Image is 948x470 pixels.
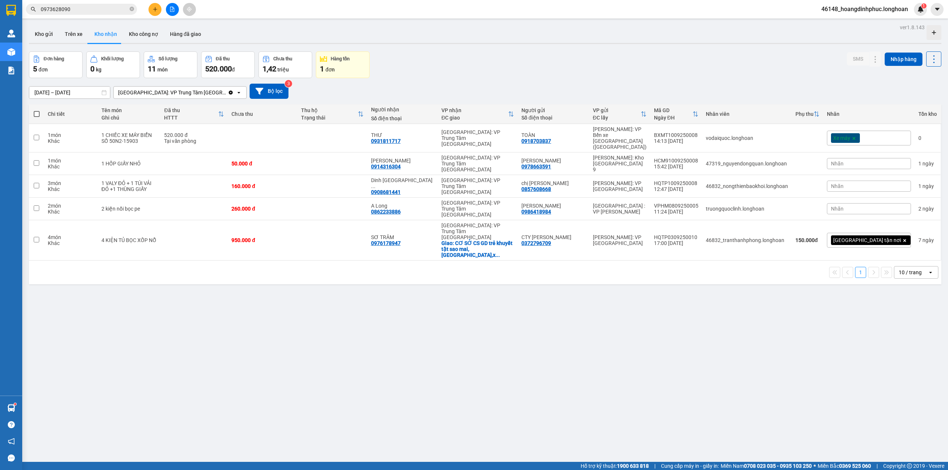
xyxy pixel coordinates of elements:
[326,67,335,73] span: đơn
[301,107,357,113] div: Thu hộ
[833,237,901,244] span: [GEOGRAPHIC_DATA] tận nơi
[371,158,434,164] div: Anh Quang
[183,3,196,16] button: aim
[320,64,324,73] span: 1
[7,67,15,74] img: solution-icon
[8,454,15,461] span: message
[258,51,312,78] button: Chưa thu1,42 triệu
[48,180,94,186] div: 3 món
[101,180,157,192] div: 1 VALY ĐỎ + 1 TÚI VẢI ĐỎ +1 THÙNG GIẤY
[216,56,230,61] div: Đã thu
[48,234,94,240] div: 4 món
[441,115,508,121] div: ĐC giao
[521,164,551,169] div: 0978663591
[101,56,124,61] div: Khối lượng
[201,51,255,78] button: Đã thu520.000đ
[371,107,434,113] div: Người nhận
[7,48,15,56] img: warehouse-icon
[48,138,94,144] div: Khác
[48,164,94,169] div: Khác
[706,111,788,117] div: Nhân viên
[521,186,551,192] div: 0857608668
[164,25,207,43] button: Hàng đã giao
[89,25,123,43] button: Kho nhận
[48,209,94,215] div: Khác
[231,161,294,167] div: 50.000 đ
[164,138,224,144] div: Tại văn phòng
[827,111,911,117] div: Nhãn
[593,234,647,246] div: [PERSON_NAME]: VP [GEOGRAPHIC_DATA]
[144,51,197,78] button: Số lượng11món
[86,51,140,78] button: Khối lượng0kg
[164,107,218,113] div: Đã thu
[814,464,816,467] span: ⚪️
[654,158,698,164] div: HCM91009250008
[8,421,15,428] span: question-circle
[706,135,788,141] div: vodaiquoc.longhoan
[441,177,514,195] div: [GEOGRAPHIC_DATA]: VP Trung Tâm [GEOGRAPHIC_DATA]
[7,30,15,37] img: warehouse-icon
[654,234,698,240] div: HQTP0309250010
[441,107,508,113] div: VP nhận
[371,189,401,195] div: 0908681441
[593,180,647,192] div: [PERSON_NAME]: VP [GEOGRAPHIC_DATA]
[650,104,702,124] th: Toggle SortBy
[164,115,218,121] div: HTTT
[831,161,844,167] span: Nhãn
[44,56,64,61] div: Đơn hàng
[170,7,175,12] span: file-add
[922,206,934,212] span: ngày
[885,53,922,66] button: Nhập hàng
[654,115,692,121] div: Ngày ĐH
[48,158,94,164] div: 1 món
[927,25,941,40] div: Tạo kho hàng mới
[792,104,823,124] th: Toggle SortBy
[96,67,101,73] span: kg
[833,135,850,141] span: Xe máy
[593,203,647,215] div: [GEOGRAPHIC_DATA] : VP [PERSON_NAME]
[593,107,641,113] div: VP gửi
[371,138,401,144] div: 0931811717
[581,462,649,470] span: Hỗ trợ kỹ thuật:
[654,132,698,138] div: BXMT1009250008
[33,64,37,73] span: 5
[187,7,192,12] span: aim
[48,132,94,138] div: 1 món
[706,183,788,189] div: 46832_nongthienbaokhoi.longhoan
[928,269,934,275] svg: open
[441,155,514,172] div: [GEOGRAPHIC_DATA]: VP Trung Tâm [GEOGRAPHIC_DATA]
[371,234,434,240] div: SƠ TRÂM
[48,240,94,246] div: Khác
[438,104,518,124] th: Toggle SortBy
[706,237,788,243] div: 46832_tranthanhphong.longhoan
[922,161,934,167] span: ngày
[371,209,401,215] div: 0862233886
[521,138,551,144] div: 0918703837
[918,161,937,167] div: 1
[593,155,647,172] div: [PERSON_NAME]: Kho [GEOGRAPHIC_DATA] 9
[744,463,812,469] strong: 0708 023 035 - 0935 103 250
[236,90,242,95] svg: open
[101,132,157,144] div: 1 CHIẾC XE MÁY BIỂN SỐ 50N2-15903
[521,132,585,138] div: TOÀN
[922,183,934,189] span: ngày
[231,237,294,243] div: 950.000 đ
[589,104,650,124] th: Toggle SortBy
[654,164,698,169] div: 15:42 [DATE]
[130,6,134,13] span: close-circle
[231,183,294,189] div: 160.000 đ
[521,115,585,121] div: Số điện thoại
[6,5,16,16] img: logo-vxr
[706,206,788,212] div: truongquoclinh.longhoan
[158,56,177,61] div: Số lượng
[59,25,89,43] button: Trên xe
[31,7,36,12] span: search
[521,180,585,186] div: chị Hương
[654,240,698,246] div: 17:00 [DATE]
[441,240,514,258] div: Giao: CƠ SỞ CS GD trẻ khuyết tật sao mai,phôn phước lộc,xã phước đồng,tp.nha trang
[273,56,292,61] div: Chưa thu
[41,5,128,13] input: Tìm tên, số ĐT hoặc mã đơn
[721,462,812,470] span: Miền Nam
[301,115,357,121] div: Trạng thái
[521,107,585,113] div: Người gửi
